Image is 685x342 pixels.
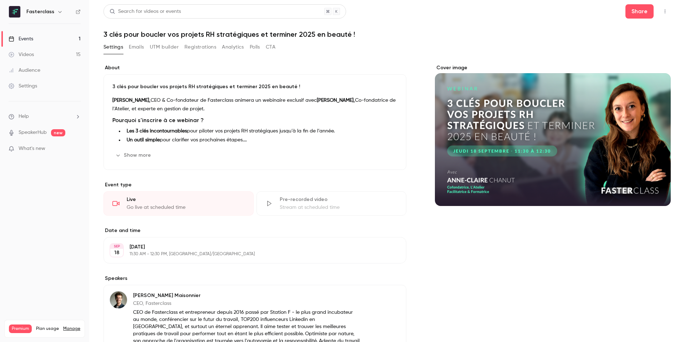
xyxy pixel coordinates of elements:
div: Stream at scheduled time [280,204,398,211]
p: 3 clés pour boucler vos projets RH stratégiques et terminer 2025 en beauté ! [112,83,397,90]
h6: Fasterclass [26,8,54,15]
section: Cover image [435,64,671,206]
button: Analytics [222,41,244,53]
button: UTM builder [150,41,179,53]
strong: Un outil simple [127,137,160,142]
strong: [PERSON_NAME], [112,98,151,103]
label: Speakers [103,275,406,282]
p: [PERSON_NAME] Maisonnier [133,292,360,299]
label: Date and time [103,227,406,234]
label: About [103,64,406,71]
li: pour clarifier vos prochaines étapes. [124,136,397,144]
p: [DATE] [130,243,369,251]
span: What's new [19,145,45,152]
div: Go live at scheduled time [127,204,245,211]
strong: [PERSON_NAME], [317,98,355,103]
div: Events [9,35,33,42]
h1: 3 clés pour boucler vos projets RH stratégiques et terminer 2025 en beauté ! [103,30,671,39]
a: Manage [63,326,80,332]
span: new [51,129,65,136]
div: Pre-recorded videoStream at scheduled time [257,191,407,216]
button: Emails [129,41,144,53]
button: Settings [103,41,123,53]
button: Polls [250,41,260,53]
button: CTA [266,41,275,53]
p: Event type [103,181,406,188]
p: 18 [114,249,120,256]
iframe: Noticeable Trigger [72,146,81,152]
div: Search for videos or events [110,8,181,15]
div: Pre-recorded video [280,196,398,203]
button: Show more [112,150,155,161]
span: Help [19,113,29,120]
span: Premium [9,325,32,333]
p: CEO & Co-fondateur de Fasterclass animera un webinaire exclusif avec Co-fondatrice de l’Atelier, ... [112,96,397,113]
div: SEP [110,244,123,249]
strong: Les 3 clés incontournables [127,129,187,134]
button: Share [625,4,654,19]
h3: Pourquoi s'inscrire à ce webinar ? [112,116,397,125]
span: Plan usage [36,326,59,332]
a: SpeakerHub [19,129,47,136]
div: Live [127,196,245,203]
p: CEO, Fasterclass [133,300,360,307]
div: Settings [9,82,37,90]
button: Registrations [184,41,216,53]
div: Videos [9,51,34,58]
li: help-dropdown-opener [9,113,81,120]
img: Fasterclass [9,6,20,17]
div: LiveGo live at scheduled time [103,191,254,216]
p: 11:30 AM - 12:30 PM, [GEOGRAPHIC_DATA]/[GEOGRAPHIC_DATA] [130,251,369,257]
div: Audience [9,67,40,74]
label: Cover image [435,64,671,71]
li: pour piloter vos projets RH stratégiques jusqu’à la fin de l’année. [124,127,397,135]
img: Raphael Maisonnier [110,291,127,308]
